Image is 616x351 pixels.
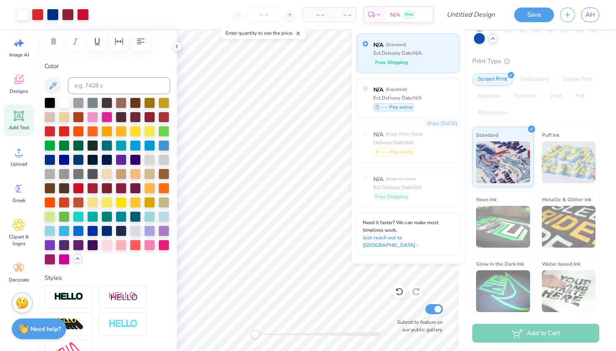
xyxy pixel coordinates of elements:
a: AH [581,8,599,22]
span: ( Standard ) [386,42,406,48]
span: Greek [13,197,26,204]
span: N/A [373,130,383,139]
img: 3D Illusion [54,318,83,331]
div: Print Type [472,56,599,66]
span: Free [405,12,413,18]
div: Est. Delivery Date: N/A [373,49,422,57]
span: Need it faster? We can make most timelines work. [363,219,438,233]
span: N/A [390,10,400,19]
div: Pay extra [373,103,414,111]
img: Shadow [109,292,138,302]
img: Standard [476,141,530,183]
span: Neon Ink [476,195,497,204]
span: ( Expedited ) [386,87,407,92]
div: Digital Print [558,73,598,86]
img: Negative Space [109,319,138,329]
label: Styles [44,273,62,283]
div: Screen Print [472,73,513,86]
span: Upload [10,161,27,167]
span: Water based Ink [542,259,580,268]
span: Decorate [9,277,29,283]
div: Delivery Date: N/A [373,139,423,146]
span: Designs [10,88,28,95]
input: – – [248,7,280,22]
span: – – [382,148,388,156]
img: Stroke [54,292,83,302]
button: Save [514,8,554,22]
div: Est. Delivery Date: N/A [373,184,422,191]
img: Puff Ink [542,141,596,183]
div: Rhinestones [472,107,513,119]
span: Glow in the Dark Ink [476,259,524,268]
span: – – [308,10,324,19]
span: ( Made to order ) [386,176,416,182]
span: Add Text [9,124,29,131]
div: Pay extra [373,148,414,156]
img: Metallic & Glitter Ink [542,206,596,248]
span: N/A [373,85,383,94]
span: Puff Ink [542,131,559,139]
span: ( Fresh Prints Flash ) [386,131,423,137]
div: Embroidery [515,73,555,86]
img: Neon Ink [476,206,530,248]
label: Submit to feature on our public gallery. [393,318,443,333]
strong: Need help? [31,325,61,333]
div: Transfers [508,90,542,102]
span: N/A [373,175,383,184]
span: Standard [476,131,498,139]
input: Untitled Design [440,6,502,23]
input: e.g. 7428 c [68,77,170,94]
span: N/A [373,41,383,49]
span: Free Shipping [375,59,408,66]
div: Foil [570,90,590,102]
div: Accessibility label [251,330,259,338]
img: Glow in the Dark Ink [476,270,530,312]
span: Clipart & logos [5,233,33,247]
span: Just reach out to [GEOGRAPHIC_DATA] [363,234,454,249]
div: Enter quantity to see the price. [221,27,306,39]
div: Vinyl [544,90,568,102]
span: – – [381,103,388,111]
div: Est. Delivery Date: N/A [373,94,422,102]
span: Free Shipping [375,193,408,200]
div: Applique [472,90,506,102]
span: AH [585,10,595,20]
span: – – [334,10,351,19]
span: Image AI [9,51,29,58]
label: Color [44,61,170,71]
img: Water based Ink [542,270,596,312]
span: Metallic & Glitter Ink [542,195,591,204]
